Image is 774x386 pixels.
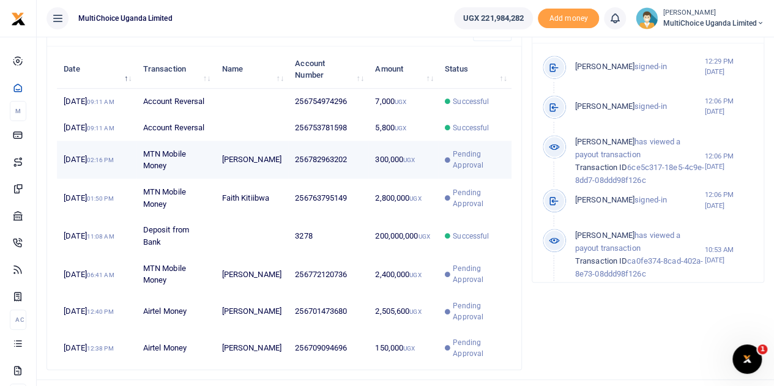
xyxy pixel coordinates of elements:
[87,308,114,315] small: 12:40 PM
[136,217,215,255] td: Deposit from Bank
[704,190,754,210] small: 12:06 PM [DATE]
[57,179,136,217] td: [DATE]
[136,141,215,179] td: MTN Mobile Money
[215,294,288,330] td: [PERSON_NAME]
[368,50,438,88] th: Amount: activate to sort column ascending
[438,50,512,88] th: Status: activate to sort column ascending
[288,256,368,294] td: 256772120736
[636,7,764,29] a: profile-user [PERSON_NAME] MultiChoice Uganda Limited
[288,179,368,217] td: 256763795149
[732,344,762,374] iframe: Intercom live chat
[136,50,215,88] th: Transaction: activate to sort column ascending
[87,272,114,278] small: 06:41 AM
[368,141,438,179] td: 300,000
[11,13,26,23] a: logo-small logo-large logo-large
[575,229,705,280] p: has viewed a payout transaction ca0fe374-8cad-402a-8e73-08ddd98f126c
[57,141,136,179] td: [DATE]
[368,179,438,217] td: 2,800,000
[136,256,215,294] td: MTN Mobile Money
[57,217,136,255] td: [DATE]
[215,330,288,365] td: [PERSON_NAME]
[575,231,634,240] span: [PERSON_NAME]
[704,96,754,117] small: 12:06 PM [DATE]
[575,163,627,172] span: Transaction ID
[11,12,26,26] img: logo-small
[73,13,177,24] span: MultiChoice Uganda Limited
[395,98,406,105] small: UGX
[368,89,438,115] td: 7,000
[449,7,538,29] li: Wallet ballance
[57,256,136,294] td: [DATE]
[453,187,504,209] span: Pending Approval
[575,102,634,111] span: [PERSON_NAME]
[57,294,136,330] td: [DATE]
[453,263,504,285] span: Pending Approval
[395,125,406,132] small: UGX
[757,344,767,354] span: 1
[453,96,489,107] span: Successful
[136,89,215,115] td: Account Reversal
[453,300,504,322] span: Pending Approval
[215,141,288,179] td: [PERSON_NAME]
[704,56,754,77] small: 12:29 PM [DATE]
[288,141,368,179] td: 256782963202
[57,115,136,141] td: [DATE]
[136,179,215,217] td: MTN Mobile Money
[453,337,504,359] span: Pending Approval
[57,89,136,115] td: [DATE]
[288,115,368,141] td: 256753781598
[575,256,627,265] span: Transaction ID
[403,157,415,163] small: UGX
[663,8,764,18] small: [PERSON_NAME]
[87,98,114,105] small: 09:11 AM
[418,233,430,240] small: UGX
[87,157,114,163] small: 02:16 PM
[575,100,705,113] p: signed-in
[454,7,534,29] a: UGX 221,984,282
[409,195,421,202] small: UGX
[538,9,599,29] li: Toup your wallet
[368,256,438,294] td: 2,400,000
[10,101,26,121] li: M
[409,272,421,278] small: UGX
[575,62,634,71] span: [PERSON_NAME]
[453,122,489,133] span: Successful
[403,345,415,352] small: UGX
[87,233,114,240] small: 11:08 AM
[575,61,705,73] p: signed-in
[453,231,489,242] span: Successful
[215,50,288,88] th: Name: activate to sort column ascending
[57,330,136,365] td: [DATE]
[215,256,288,294] td: [PERSON_NAME]
[463,12,524,24] span: UGX 221,984,282
[575,136,705,187] p: has viewed a payout transaction 6ce5c317-18e5-4c9e-8dd7-08ddd98f126c
[368,217,438,255] td: 200,000,000
[636,7,658,29] img: profile-user
[288,50,368,88] th: Account Number: activate to sort column ascending
[288,330,368,365] td: 256709094696
[409,308,421,315] small: UGX
[575,195,634,204] span: [PERSON_NAME]
[368,115,438,141] td: 5,800
[288,89,368,115] td: 256754974296
[288,217,368,255] td: 3278
[87,125,114,132] small: 09:11 AM
[368,294,438,330] td: 2,505,600
[57,50,136,88] th: Date: activate to sort column descending
[538,9,599,29] span: Add money
[87,345,114,352] small: 12:38 PM
[704,151,754,172] small: 12:06 PM [DATE]
[663,18,764,29] span: MultiChoice Uganda Limited
[215,179,288,217] td: Faith Kitiibwa
[368,330,438,365] td: 150,000
[136,115,215,141] td: Account Reversal
[575,137,634,146] span: [PERSON_NAME]
[575,194,705,207] p: signed-in
[136,330,215,365] td: Airtel Money
[136,294,215,330] td: Airtel Money
[453,149,504,171] span: Pending Approval
[704,245,754,265] small: 10:53 AM [DATE]
[87,195,114,202] small: 01:50 PM
[10,310,26,330] li: Ac
[538,13,599,22] a: Add money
